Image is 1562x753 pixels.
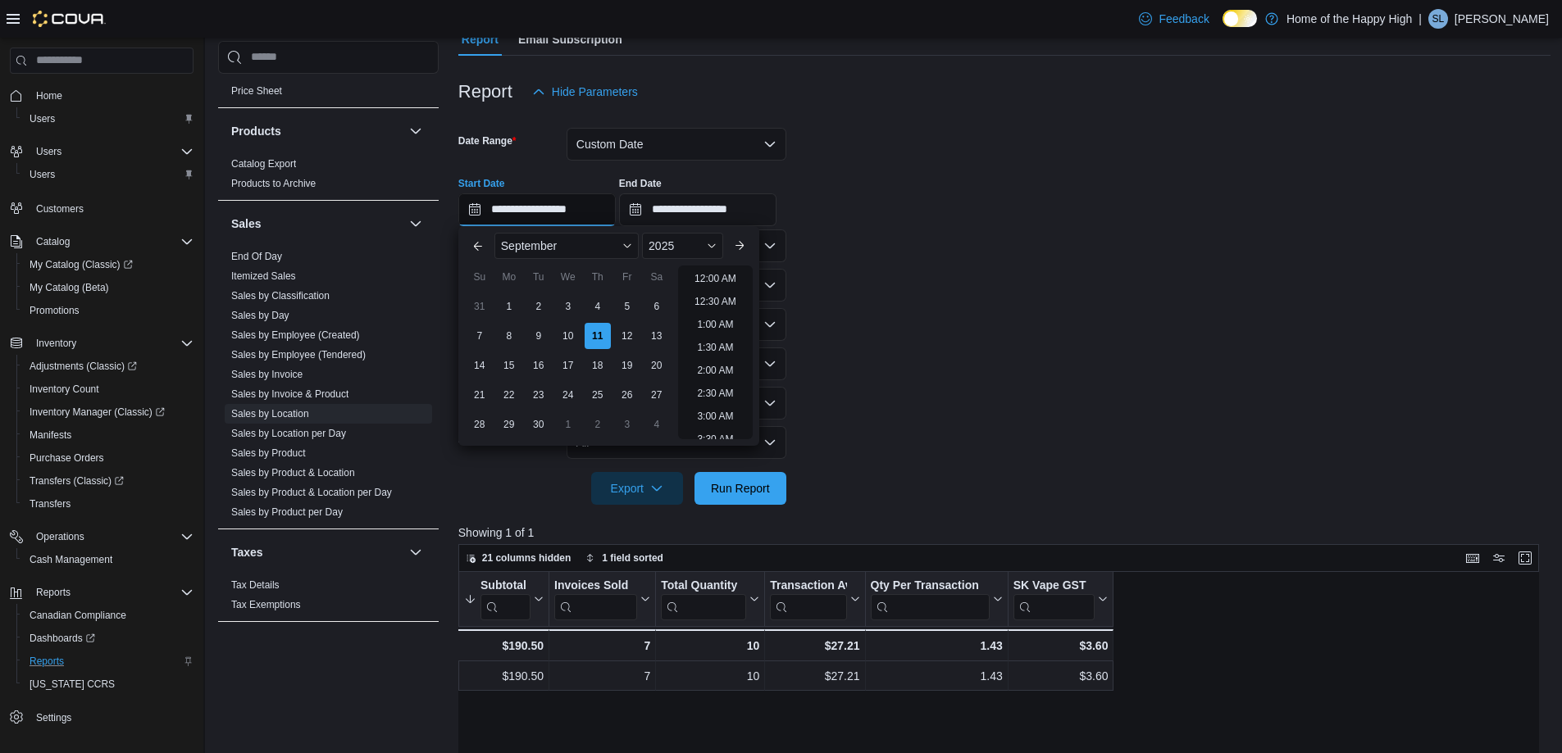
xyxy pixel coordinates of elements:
div: day-15 [496,352,522,379]
span: Sales by Location per Day [231,427,346,440]
div: Tu [526,264,552,290]
button: Subtotal [464,578,544,620]
span: Users [30,168,55,181]
a: Sales by Location [231,408,309,420]
button: Qty Per Transaction [870,578,1002,620]
input: Dark Mode [1223,10,1257,27]
span: Canadian Compliance [23,606,194,625]
button: Settings [3,705,200,729]
div: day-8 [496,323,522,349]
span: Sales by Classification [231,289,330,302]
button: Export [591,472,683,505]
span: Purchase Orders [23,448,194,468]
li: 3:30 AM [690,429,740,449]
span: Sales by Product per Day [231,506,343,519]
button: Catalog [30,232,76,252]
a: Sales by Classification [231,290,330,302]
button: Catalog [3,230,200,253]
a: Transfers (Classic) [16,469,200,492]
span: Sales by Employee (Created) [231,329,360,342]
div: Th [585,264,611,290]
div: $27.21 [770,666,859,686]
button: Inventory [3,332,200,355]
span: Adjustments (Classic) [23,356,194,376]
a: Manifests [23,425,78,445]
span: Reports [36,586,71,599]
div: Products [218,154,439,200]
span: Users [30,112,55,125]
button: Promotions [16,299,200,322]
div: Pricing [218,81,439,107]
a: Transfers (Classic) [23,471,130,491]
a: Sales by Invoice [231,369,303,380]
button: Hide Parameters [526,75,644,108]
a: Home [30,86,69,106]
button: SK Vape GST [1013,578,1109,620]
span: Customers [36,202,84,215]
span: My Catalog (Classic) [23,255,194,274]
button: Sales [406,214,426,234]
span: Inventory [36,337,76,350]
span: Purchase Orders [30,451,104,465]
a: Sales by Employee (Tendered) [231,349,366,361]
a: Sales by Day [231,310,289,321]
div: 10 [661,636,759,655]
button: 21 columns hidden [459,548,578,568]
span: 21 columns hidden [482,551,572,565]
a: Customers [30,199,90,219]
a: Sales by Product & Location per Day [231,487,392,498]
div: day-29 [496,411,522,438]
span: Catalog [30,232,194,252]
span: Tax Exemptions [231,598,301,611]
button: Next month [726,233,753,259]
div: Mo [496,264,522,290]
button: Canadian Compliance [16,604,200,627]
div: day-28 [467,411,493,438]
input: Press the down key to open a popover containing a calendar. [619,193,776,226]
div: SK Vape GST [1013,578,1095,620]
div: Taxes [218,575,439,621]
a: Sales by Employee (Created) [231,329,360,341]
li: 1:30 AM [690,338,740,357]
span: 2025 [649,239,674,252]
span: 1 field sorted [602,551,663,565]
span: Catalog [36,235,70,248]
span: Home [36,89,62,102]
span: Customers [30,197,194,218]
a: My Catalog (Beta) [23,278,116,297]
div: day-5 [614,293,640,320]
span: Sales by Product [231,447,306,460]
button: Reports [3,581,200,604]
button: My Catalog (Beta) [16,276,200,299]
div: day-31 [467,293,493,320]
a: Transfers [23,494,77,514]
div: Fr [614,264,640,290]
div: Button. Open the month selector. September is currently selected. [494,233,639,259]
a: My Catalog (Classic) [23,255,139,274]
a: Dashboards [23,628,102,648]
span: Users [36,145,61,158]
span: Dashboards [30,632,95,645]
span: Dark Mode [1223,27,1223,28]
span: SL [1432,9,1445,29]
div: day-17 [555,352,581,379]
span: Sales by Employee (Tendered) [231,348,366,361]
div: day-10 [555,323,581,349]
li: 2:30 AM [690,383,740,403]
span: Sales by Product & Location [231,466,355,479]
span: Manifests [30,429,71,442]
button: Transfers [16,492,200,515]
span: My Catalog (Beta) [23,278,194,297]
span: Washington CCRS [23,674,194,694]
span: Products to Archive [231,177,316,190]
h3: Products [231,123,281,139]
div: Total Quantity [661,578,746,594]
p: Home of the Happy High [1286,9,1412,29]
a: Purchase Orders [23,448,111,468]
button: 1 field sorted [579,548,670,568]
div: day-30 [526,411,552,438]
div: Sales [218,247,439,528]
span: Settings [36,711,71,724]
div: day-18 [585,352,611,379]
span: Users [30,142,194,161]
